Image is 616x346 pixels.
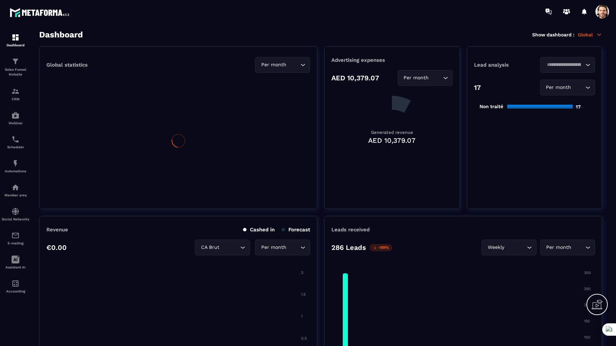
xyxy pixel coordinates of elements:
img: formation [11,57,20,66]
input: Search for option [544,61,584,69]
p: E-mailing [2,241,29,245]
div: Search for option [255,240,310,255]
a: schedulerschedulerScheduler [2,130,29,154]
p: Revenue [46,227,68,233]
input: Search for option [506,244,525,251]
p: 286 Leads [331,243,366,252]
a: accountantaccountantAccounting [2,274,29,298]
span: Per month [260,61,288,69]
div: Search for option [255,57,310,73]
tspan: 0.5 [301,336,307,341]
p: Global statistics [46,62,88,68]
span: Per month [544,84,573,91]
span: CA Brut [199,244,221,251]
p: AED 10,379.07 [331,74,379,82]
p: -99% [370,244,392,251]
span: Per month [402,74,430,82]
a: emailemailE-mailing [2,226,29,250]
a: formationformationDashboard [2,28,29,52]
a: automationsautomationsMember area [2,178,29,202]
span: Per month [260,244,288,251]
p: Lead analysis [474,62,535,68]
input: Search for option [573,84,584,91]
img: social-network [11,207,20,216]
tspan: 200 [584,303,591,307]
p: Show dashboard : [532,32,574,37]
input: Search for option [430,74,441,82]
div: Search for option [540,80,595,95]
p: Sales Funnel Website [2,67,29,77]
a: formationformationCRM [2,82,29,106]
p: €0.00 [46,243,67,252]
input: Search for option [221,244,239,251]
p: Social Networks [2,217,29,221]
img: logo [10,6,71,19]
img: formation [11,87,20,95]
img: automations [11,183,20,192]
input: Search for option [288,244,299,251]
a: automationsautomationsAutomations [2,154,29,178]
p: 17 [474,83,481,92]
div: Search for option [195,240,250,255]
div: Search for option [398,70,453,86]
tspan: 150 [584,319,590,323]
tspan: 1 [301,314,302,319]
a: automationsautomationsWebinar [2,106,29,130]
img: scheduler [11,135,20,143]
p: Scheduler [2,145,29,149]
span: Weekly [486,244,506,251]
p: Webinar [2,121,29,125]
p: Cashed in [243,227,275,233]
h3: Dashboard [39,30,83,39]
p: Dashboard [2,43,29,47]
img: email [11,231,20,240]
p: CRM [2,97,29,101]
div: Search for option [540,57,595,73]
div: Search for option [540,240,595,255]
p: Member area [2,193,29,197]
p: Accounting [2,289,29,293]
img: accountant [11,279,20,288]
a: social-networksocial-networkSocial Networks [2,202,29,226]
img: automations [11,111,20,119]
input: Search for option [288,61,299,69]
p: Global [578,32,602,38]
p: Advertising expenses [331,57,452,63]
a: Assistant AI [2,250,29,274]
p: Forecast [282,227,310,233]
div: Search for option [482,240,537,255]
tspan: 300 [584,270,591,275]
p: Assistant AI [2,265,29,269]
tspan: 1.5 [301,292,306,297]
tspan: 2 [301,270,303,275]
p: Leads received [331,227,370,233]
tspan: 100 [584,335,590,339]
img: automations [11,159,20,168]
span: Per month [544,244,573,251]
p: Automations [2,169,29,173]
tspan: 250 [584,287,591,291]
a: formationformationSales Funnel Website [2,52,29,82]
img: formation [11,33,20,42]
input: Search for option [573,244,584,251]
tspan: Non traité [480,104,503,109]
